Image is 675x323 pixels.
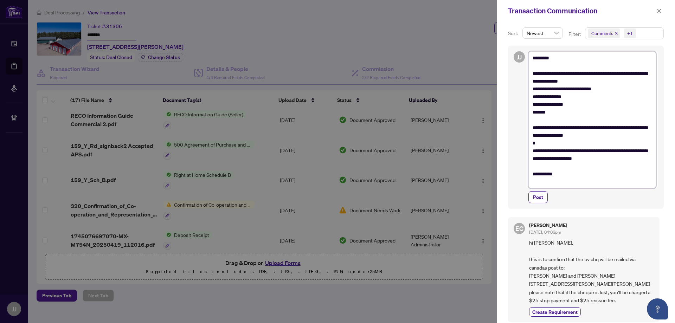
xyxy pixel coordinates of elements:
button: Post [528,191,548,203]
button: Open asap [647,298,668,319]
div: +1 [627,30,633,37]
span: hi [PERSON_NAME], this is to confirm that the bv chq will be mailed via canadas post to: [PERSON_... [529,239,654,304]
p: Sort: [508,30,520,37]
span: [DATE], 04:06pm [529,230,561,235]
span: Post [533,192,543,203]
button: Create Requirement [529,307,581,317]
h5: [PERSON_NAME] [529,223,567,228]
span: JJ [517,52,522,62]
div: Transaction Communication [508,6,655,16]
span: close [615,32,618,35]
span: Create Requirement [532,308,578,316]
span: Newest [527,28,559,38]
span: EC [515,224,523,233]
span: Comments [591,30,613,37]
span: Comments [588,28,620,38]
p: Filter: [568,30,582,38]
span: close [657,8,662,13]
